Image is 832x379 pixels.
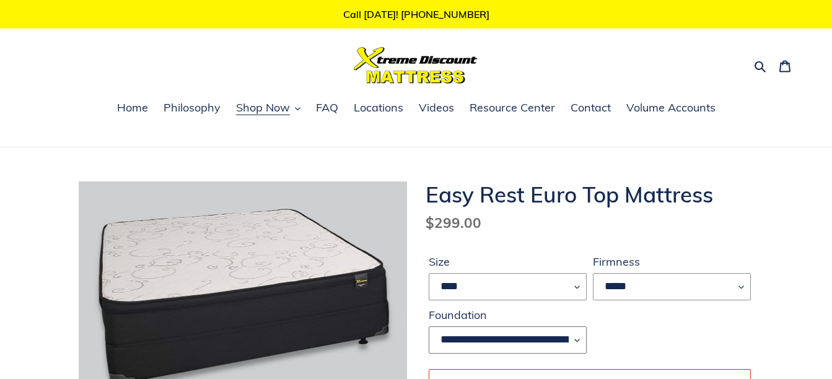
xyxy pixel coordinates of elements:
span: Locations [354,100,403,115]
label: Size [429,253,587,270]
h1: Easy Rest Euro Top Mattress [426,181,754,207]
span: Philosophy [164,100,221,115]
a: FAQ [310,99,344,118]
a: Videos [413,99,460,118]
a: Philosophy [157,99,227,118]
span: Home [117,100,148,115]
span: Resource Center [470,100,555,115]
img: Xtreme Discount Mattress [354,47,478,84]
button: Shop Now [230,99,307,118]
span: $299.00 [426,214,481,232]
span: FAQ [316,100,338,115]
label: Foundation [429,307,587,323]
label: Firmness [593,253,751,270]
a: Resource Center [463,99,561,118]
a: Contact [564,99,617,118]
span: Contact [571,100,611,115]
span: Shop Now [236,100,290,115]
a: Home [111,99,154,118]
span: Videos [419,100,454,115]
span: Volume Accounts [626,100,716,115]
a: Locations [348,99,409,118]
a: Volume Accounts [620,99,722,118]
